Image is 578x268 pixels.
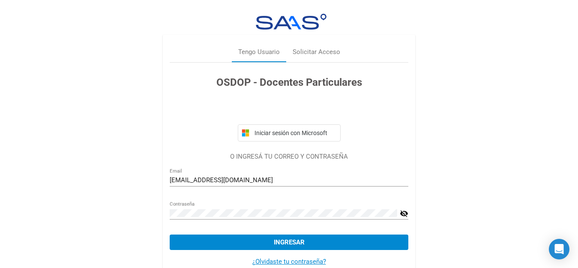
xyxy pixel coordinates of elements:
[238,124,341,142] button: Iniciar sesión con Microsoft
[274,238,305,246] span: Ingresar
[238,47,280,57] div: Tengo Usuario
[549,239,569,259] div: Open Intercom Messenger
[170,152,408,162] p: O INGRESÁ TU CORREO Y CONTRASEÑA
[400,208,408,219] mat-icon: visibility_off
[253,129,337,136] span: Iniciar sesión con Microsoft
[234,99,345,118] iframe: Botón Iniciar sesión con Google
[293,47,340,57] div: Solicitar Acceso
[170,75,408,90] h3: OSDOP - Docentes Particulares
[252,258,326,265] a: ¿Olvidaste tu contraseña?
[170,235,408,250] button: Ingresar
